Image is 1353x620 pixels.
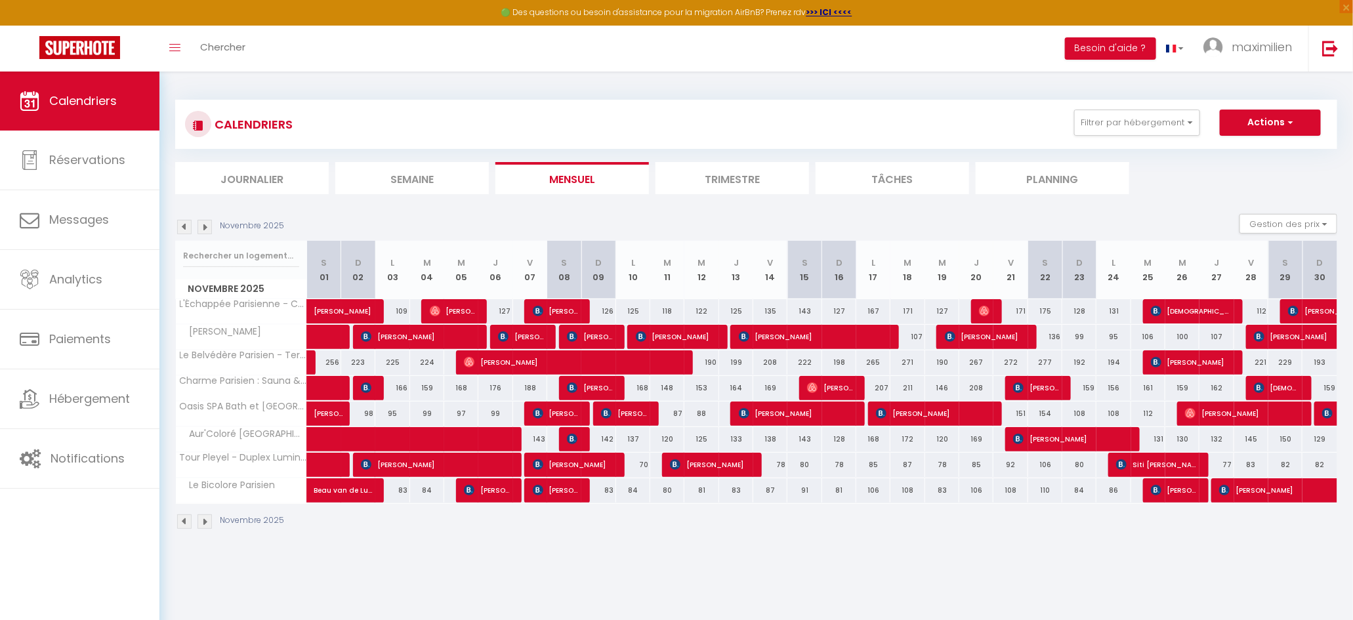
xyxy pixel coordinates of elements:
[1062,453,1096,477] div: 80
[753,427,787,451] div: 138
[856,241,890,299] th: 17
[410,350,444,375] div: 224
[341,241,375,299] th: 02
[1199,427,1234,451] div: 132
[375,241,409,299] th: 03
[1131,402,1165,426] div: 112
[1096,299,1131,323] div: 131
[787,427,822,451] div: 143
[822,299,856,323] div: 127
[444,241,478,299] th: 05
[1144,257,1152,269] abbr: M
[1062,299,1096,323] div: 128
[49,93,117,109] span: Calendriers
[49,152,125,168] span: Réservations
[478,241,512,299] th: 06
[1151,478,1196,503] span: [PERSON_NAME]
[190,26,255,72] a: Chercher
[178,478,279,493] span: Le Bicolore Parisien
[390,257,394,269] abbr: L
[650,427,684,451] div: 120
[178,350,309,360] span: Le Belvédère Parisien - Terrasse, Billard
[871,257,875,269] abbr: L
[925,350,959,375] div: 190
[1234,453,1268,477] div: 83
[925,241,959,299] th: 19
[616,478,650,503] div: 84
[1074,110,1200,136] button: Filtrer par hébergement
[567,324,612,349] span: [PERSON_NAME]
[1028,325,1062,349] div: 136
[1268,453,1302,477] div: 82
[856,478,890,503] div: 106
[1283,257,1289,269] abbr: S
[595,257,602,269] abbr: D
[1268,427,1302,451] div: 150
[959,241,993,299] th: 20
[581,478,615,503] div: 83
[581,241,615,299] th: 09
[684,427,718,451] div: 125
[753,241,787,299] th: 14
[816,162,969,194] li: Tâches
[890,376,925,400] div: 211
[822,241,856,299] th: 16
[220,220,284,232] p: Novembre 2025
[807,375,852,400] span: [PERSON_NAME]
[856,376,890,400] div: 207
[684,402,718,426] div: 88
[631,257,635,269] abbr: L
[890,325,925,349] div: 107
[1199,453,1234,477] div: 77
[1302,350,1337,375] div: 193
[1165,241,1199,299] th: 26
[650,402,684,426] div: 87
[616,376,650,400] div: 168
[1096,241,1131,299] th: 24
[1096,350,1131,375] div: 194
[1302,453,1337,477] div: 82
[856,350,890,375] div: 265
[1199,241,1234,299] th: 27
[616,453,650,477] div: 70
[211,110,293,139] h3: CALENDRIERS
[1096,325,1131,349] div: 95
[478,402,512,426] div: 99
[178,427,309,442] span: Aur'Coloré [GEOGRAPHIC_DATA]
[176,279,306,299] span: Novembre 2025
[753,299,787,323] div: 135
[1112,257,1116,269] abbr: L
[175,162,329,194] li: Journalier
[1194,26,1308,72] a: ... maximilien
[410,478,444,503] div: 84
[1096,376,1131,400] div: 156
[979,299,990,323] span: [PERSON_NAME]
[513,427,547,451] div: 143
[976,162,1129,194] li: Planning
[493,257,498,269] abbr: J
[1151,350,1230,375] span: [PERSON_NAME]
[753,350,787,375] div: 208
[656,162,809,194] li: Trimestre
[430,299,475,323] span: [PERSON_NAME]
[1165,325,1199,349] div: 100
[375,350,409,375] div: 225
[719,427,753,451] div: 133
[314,471,374,496] span: Beau van de Luijtgaarden
[1234,427,1268,451] div: 145
[375,402,409,426] div: 95
[1131,376,1165,400] div: 161
[1062,478,1096,503] div: 84
[1076,257,1083,269] abbr: D
[410,402,444,426] div: 99
[51,450,125,466] span: Notifications
[787,478,822,503] div: 91
[321,257,327,269] abbr: S
[1062,350,1096,375] div: 192
[444,402,478,426] div: 97
[684,350,718,375] div: 190
[478,299,512,323] div: 127
[993,453,1028,477] div: 92
[567,426,578,451] span: [PERSON_NAME]
[361,324,474,349] span: [PERSON_NAME]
